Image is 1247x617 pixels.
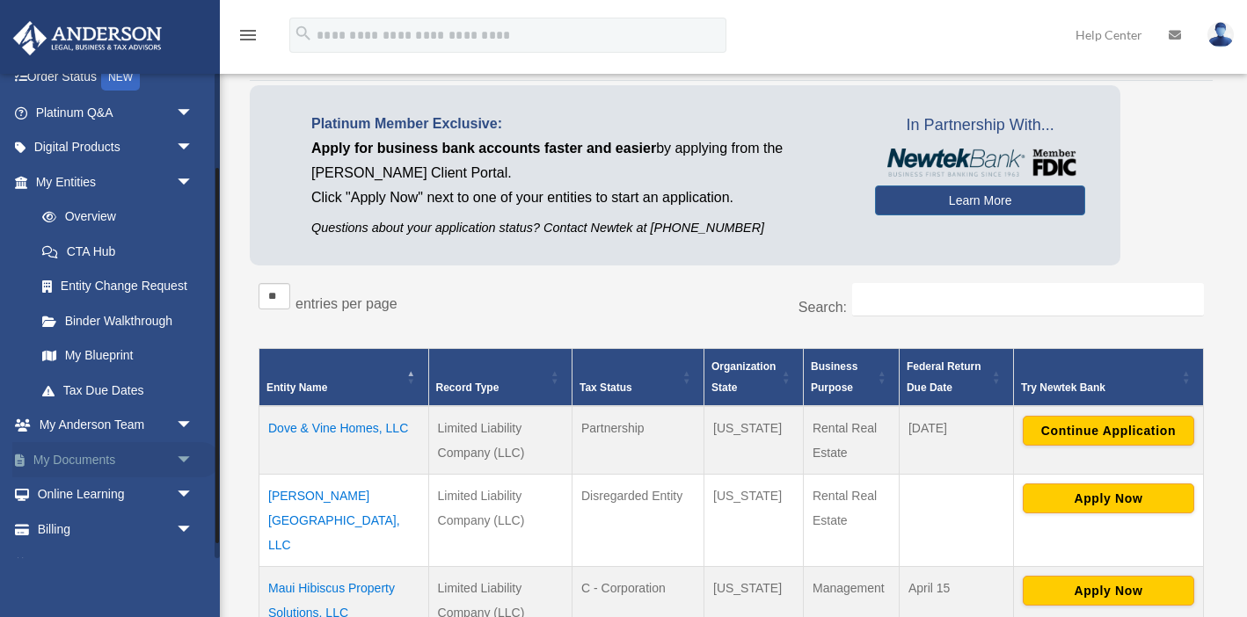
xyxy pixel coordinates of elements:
[875,185,1085,215] a: Learn More
[8,21,167,55] img: Anderson Advisors Platinum Portal
[25,200,202,235] a: Overview
[428,348,572,406] th: Record Type: Activate to sort
[580,381,632,394] span: Tax Status
[259,406,429,475] td: Dove & Vine Homes, LLC
[311,141,656,156] span: Apply for business bank accounts faster and easier
[12,95,220,130] a: Platinum Q&Aarrow_drop_down
[12,408,220,443] a: My Anderson Teamarrow_drop_down
[704,348,804,406] th: Organization State: Activate to sort
[1207,22,1234,47] img: User Pic
[176,95,211,131] span: arrow_drop_down
[428,474,572,566] td: Limited Liability Company (LLC)
[1013,348,1203,406] th: Try Newtek Bank : Activate to sort
[436,381,500,394] span: Record Type
[25,269,211,304] a: Entity Change Request
[1021,377,1177,398] div: Try Newtek Bank
[311,136,849,185] p: by applying from the [PERSON_NAME] Client Portal.
[884,149,1076,177] img: NewtekBankLogoSM.png
[259,474,429,566] td: [PERSON_NAME][GEOGRAPHIC_DATA], LLC
[311,217,849,239] p: Questions about your application status? Contact Newtek at [PHONE_NUMBER]
[811,360,857,394] span: Business Purpose
[25,303,211,338] a: Binder Walkthrough
[711,360,776,394] span: Organization State
[176,477,211,513] span: arrow_drop_down
[176,408,211,444] span: arrow_drop_down
[803,406,899,475] td: Rental Real Estate
[311,112,849,136] p: Platinum Member Exclusive:
[25,338,211,374] a: My Blueprint
[12,164,211,200] a: My Entitiesarrow_drop_down
[176,130,211,166] span: arrow_drop_down
[294,24,313,43] i: search
[1023,483,1194,513] button: Apply Now
[12,477,220,512] a: Online Learningarrow_drop_down
[704,474,804,566] td: [US_STATE]
[875,112,1085,140] span: In Partnership With...
[572,406,704,475] td: Partnership
[572,474,704,566] td: Disregarded Entity
[704,406,804,475] td: [US_STATE]
[259,348,429,406] th: Entity Name: Activate to invert sorting
[1023,576,1194,606] button: Apply Now
[1023,416,1194,446] button: Continue Application
[799,300,847,315] label: Search:
[311,185,849,210] p: Click "Apply Now" next to one of your entities to start an application.
[572,348,704,406] th: Tax Status: Activate to sort
[12,130,220,165] a: Digital Productsarrow_drop_down
[25,373,211,408] a: Tax Due Dates
[803,348,899,406] th: Business Purpose: Activate to sort
[176,442,211,478] span: arrow_drop_down
[176,164,211,200] span: arrow_drop_down
[12,442,220,477] a: My Documentsarrow_drop_down
[25,234,211,269] a: CTA Hub
[428,406,572,475] td: Limited Liability Company (LLC)
[176,512,211,548] span: arrow_drop_down
[12,512,220,547] a: Billingarrow_drop_down
[12,60,220,96] a: Order StatusNEW
[899,406,1013,475] td: [DATE]
[899,348,1013,406] th: Federal Return Due Date: Activate to sort
[803,474,899,566] td: Rental Real Estate
[12,547,220,582] a: Events Calendar
[237,25,259,46] i: menu
[237,31,259,46] a: menu
[295,296,397,311] label: entries per page
[266,381,327,394] span: Entity Name
[907,360,981,394] span: Federal Return Due Date
[101,64,140,91] div: NEW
